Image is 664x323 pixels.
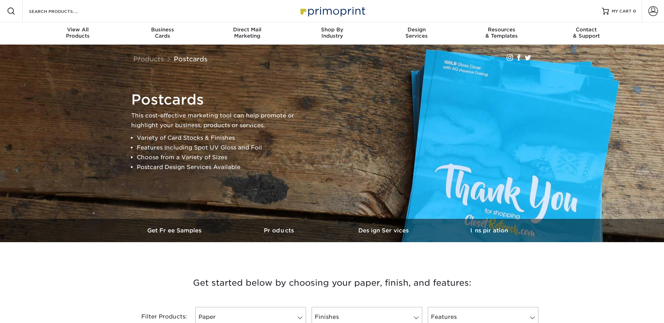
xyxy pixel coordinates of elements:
h3: Products [227,227,332,234]
a: Design Services [332,219,437,242]
div: Industry [290,26,374,39]
h3: Inspiration [437,227,542,234]
a: Products [227,219,332,242]
span: Contact [544,26,629,33]
span: Shop By [290,26,374,33]
li: Features Including Spot UV Gloss and Foil [137,143,306,153]
span: View All [36,26,120,33]
a: Products [133,55,164,63]
span: Direct Mail [205,26,290,33]
div: Cards [120,26,205,39]
a: DesignServices [374,22,459,45]
span: Design [374,26,459,33]
a: Inspiration [437,219,542,242]
span: Business [120,26,205,33]
div: & Support [544,26,629,39]
span: MY CART [612,8,632,14]
img: Primoprint [297,3,367,18]
h3: Get started below by choosing your paper, finish, and features: [128,267,536,299]
a: View AllProducts [36,22,120,45]
a: Contact& Support [544,22,629,45]
div: Products [36,26,120,39]
div: & Templates [459,26,544,39]
li: Choose from a Variety of Sizes [137,153,306,162]
h1: Postcards [131,91,306,108]
span: 0 [633,9,636,14]
h3: Design Services [332,227,437,234]
a: Shop ByIndustry [290,22,374,45]
a: Resources& Templates [459,22,544,45]
a: Direct MailMarketing [205,22,290,45]
a: BusinessCards [120,22,205,45]
h3: Get Free Samples [123,227,227,234]
input: SEARCH PRODUCTS..... [28,7,96,15]
div: Services [374,26,459,39]
a: Get Free Samples [123,219,227,242]
li: Postcard Design Services Available [137,162,306,172]
a: Postcards [174,55,208,63]
p: This cost-effective marketing tool can help promote or highlight your business, products or servi... [131,111,306,130]
li: Variety of Card Stocks & Finishes [137,133,306,143]
div: Marketing [205,26,290,39]
span: Resources [459,26,544,33]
